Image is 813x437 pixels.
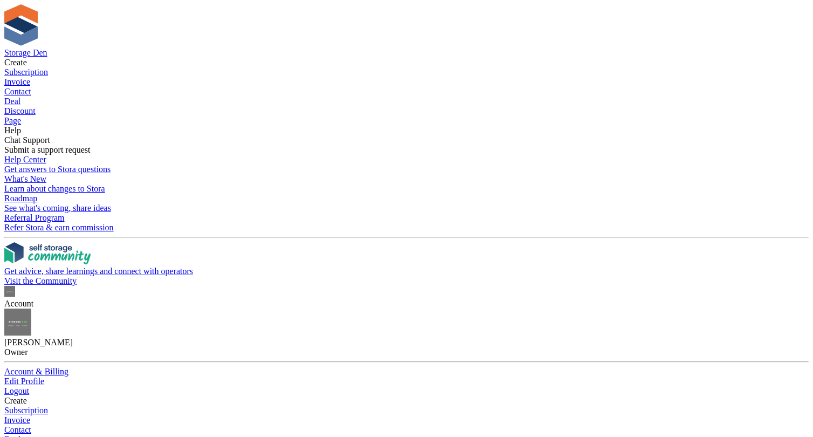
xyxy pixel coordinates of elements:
[4,174,809,194] a: What's New Learn about changes to Stora
[4,347,809,357] div: Owner
[4,77,809,87] a: Invoice
[4,299,33,308] span: Account
[4,174,46,183] span: What's New
[4,184,809,194] div: Learn about changes to Stora
[4,425,809,435] a: Contact
[4,286,15,297] img: Brian Barbour
[4,97,809,106] a: Deal
[4,165,809,174] div: Get answers to Stora questions
[4,338,809,347] div: [PERSON_NAME]
[4,213,809,233] a: Referral Program Refer Stora & earn commission
[4,126,21,135] span: Help
[4,58,27,67] span: Create
[4,367,809,377] a: Account & Billing
[4,48,47,57] a: Storage Den
[4,4,38,46] img: stora-icon-8386f47178a22dfd0bd8f6a31ec36ba5ce8667c1dd55bd0f319d3a0aa187defe.svg
[4,377,809,386] a: Edit Profile
[4,386,809,396] a: Logout
[4,276,77,285] span: Visit the Community
[4,242,91,264] img: community-logo-e120dcb29bea30313fccf008a00513ea5fe9ad107b9d62852cae38739ed8438e.svg
[4,145,809,155] div: Submit a support request
[4,309,31,336] img: Brian Barbour
[4,87,809,97] a: Contact
[4,213,65,222] span: Referral Program
[4,396,27,405] span: Create
[4,242,809,286] a: Get advice, share learnings and connect with operators Visit the Community
[4,223,809,233] div: Refer Stora & earn commission
[4,203,809,213] div: See what's coming, share ideas
[4,406,809,415] a: Subscription
[4,155,46,164] span: Help Center
[4,106,809,116] a: Discount
[4,116,809,126] a: Page
[4,155,809,174] a: Help Center Get answers to Stora questions
[4,194,809,213] a: Roadmap See what's coming, share ideas
[4,135,50,145] span: Chat Support
[4,267,809,276] div: Get advice, share learnings and connect with operators
[4,415,809,425] a: Invoice
[4,67,809,77] a: Subscription
[4,194,37,203] span: Roadmap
